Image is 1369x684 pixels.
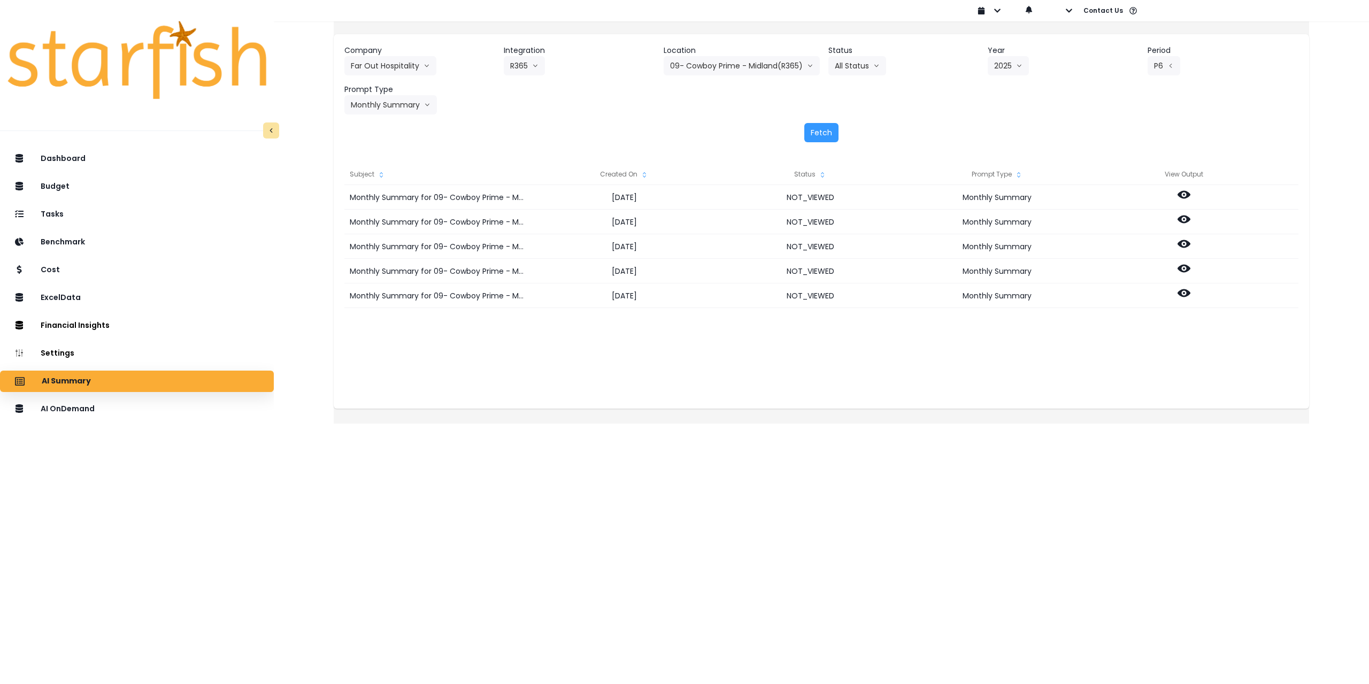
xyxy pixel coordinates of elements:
p: ExcelData [41,293,81,302]
div: Monthly Summary [904,259,1090,283]
svg: sort [640,171,649,179]
header: Integration [504,45,655,56]
p: Tasks [41,210,64,219]
header: Year [988,45,1139,56]
svg: arrow down line [1016,60,1022,71]
p: Benchmark [41,237,85,247]
p: AI Summary [42,376,91,386]
div: Monthly Summary for 09- Cowboy Prime - Midland(R365) for P6 2025 [344,283,530,308]
header: Status [828,45,979,56]
div: Monthly Summary [904,283,1090,308]
div: [DATE] [531,234,718,259]
div: Prompt Type [904,164,1090,185]
div: Monthly Summary for 09- Cowboy Prime - Midland(R365) for P6 2025 [344,185,530,210]
svg: arrow left line [1167,60,1174,71]
div: NOT_VIEWED [718,283,904,308]
button: Far Out Hospitalityarrow down line [344,56,436,75]
header: Location [664,45,820,56]
button: R365arrow down line [504,56,545,75]
header: Prompt Type [344,84,495,95]
div: Subject [344,164,530,185]
svg: sort [377,171,386,179]
div: NOT_VIEWED [718,234,904,259]
div: [DATE] [531,283,718,308]
p: Budget [41,182,70,191]
div: [DATE] [531,210,718,234]
svg: arrow down line [424,60,430,71]
div: [DATE] [531,259,718,283]
button: Fetch [804,123,839,142]
svg: arrow down line [807,60,813,71]
div: NOT_VIEWED [718,210,904,234]
button: 09- Cowboy Prime - Midland(R365)arrow down line [664,56,820,75]
button: 2025arrow down line [988,56,1029,75]
p: Dashboard [41,154,86,163]
div: NOT_VIEWED [718,259,904,283]
p: AI OnDemand [41,404,95,413]
header: Period [1148,45,1298,56]
div: Created On [531,164,718,185]
button: All Statusarrow down line [828,56,886,75]
p: Cost [41,265,60,274]
div: Monthly Summary for 09- Cowboy Prime - Midland(R365) for P6 2025 [344,234,530,259]
svg: arrow down line [424,99,430,110]
div: [DATE] [531,185,718,210]
svg: arrow down line [532,60,539,71]
div: NOT_VIEWED [718,185,904,210]
div: Status [718,164,904,185]
div: View Output [1090,164,1277,185]
svg: arrow down line [873,60,880,71]
div: Monthly Summary [904,234,1090,259]
button: Monthly Summaryarrow down line [344,95,437,114]
svg: sort [1014,171,1023,179]
div: Monthly Summary for 09- Cowboy Prime - Midland(R365) for P6 2025 [344,210,530,234]
header: Company [344,45,495,56]
svg: sort [818,171,827,179]
button: P6arrow left line [1148,56,1180,75]
div: Monthly Summary [904,185,1090,210]
div: Monthly Summary for 09- Cowboy Prime - Midland(R365) for P6 2025 [344,259,530,283]
div: Monthly Summary [904,210,1090,234]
